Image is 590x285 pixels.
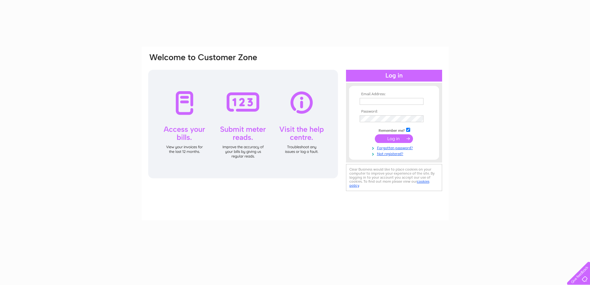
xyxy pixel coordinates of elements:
[358,109,430,114] th: Password:
[358,92,430,96] th: Email Address:
[375,134,413,143] input: Submit
[349,179,429,188] a: cookies policy
[360,150,430,156] a: Not registered?
[346,164,442,191] div: Clear Business would like to place cookies on your computer to improve your experience of the sit...
[360,145,430,150] a: Forgotten password?
[358,127,430,133] td: Remember me?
